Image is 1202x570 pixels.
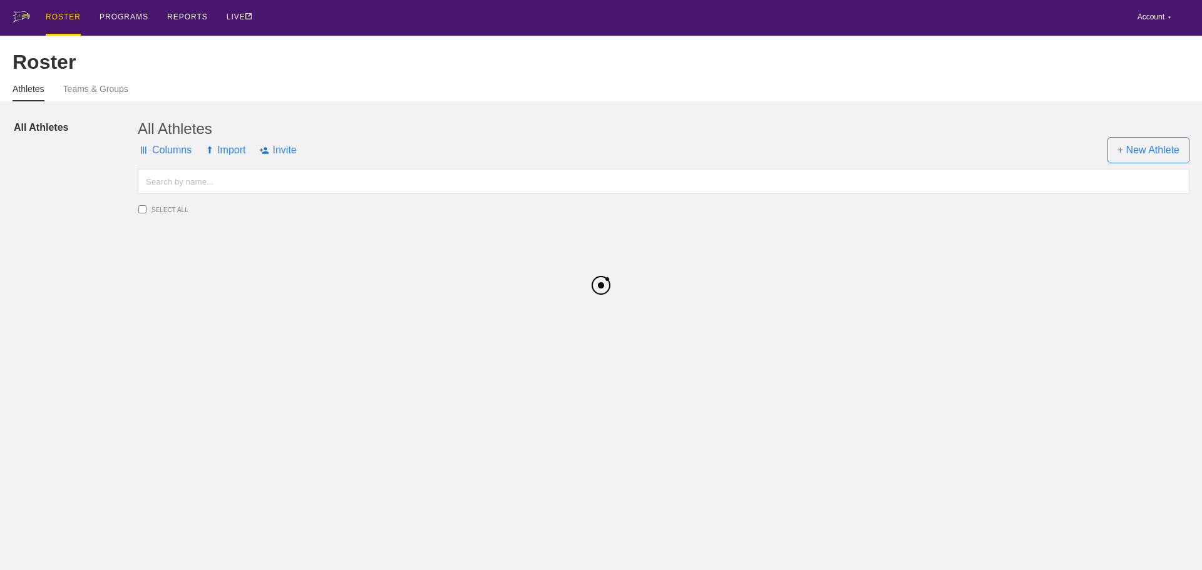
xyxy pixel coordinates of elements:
span: Invite [259,131,296,169]
img: logo [13,11,30,23]
a: Athletes [13,84,44,101]
span: + New Athlete [1107,137,1189,163]
div: All Athletes [138,120,1189,138]
div: Roster [13,51,1189,74]
a: Teams & Groups [63,84,128,100]
span: Columns [138,131,192,169]
span: SELECT ALL [152,206,304,213]
img: black_logo.png [592,275,610,294]
span: Import [205,131,245,169]
iframe: Chat Widget [977,425,1202,570]
input: Search by name... [138,169,1189,194]
div: ▼ [1168,14,1171,21]
a: All Athletes [14,120,138,135]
